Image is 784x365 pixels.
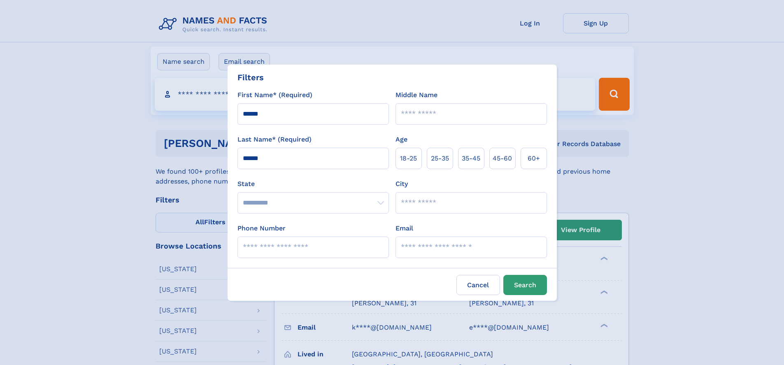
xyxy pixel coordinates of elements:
[237,179,389,189] label: State
[493,153,512,163] span: 45‑60
[395,90,437,100] label: Middle Name
[395,135,407,144] label: Age
[400,153,417,163] span: 18‑25
[237,135,312,144] label: Last Name* (Required)
[237,90,312,100] label: First Name* (Required)
[462,153,480,163] span: 35‑45
[503,275,547,295] button: Search
[431,153,449,163] span: 25‑35
[395,179,408,189] label: City
[237,223,286,233] label: Phone Number
[395,223,413,233] label: Email
[456,275,500,295] label: Cancel
[237,71,264,84] div: Filters
[528,153,540,163] span: 60+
